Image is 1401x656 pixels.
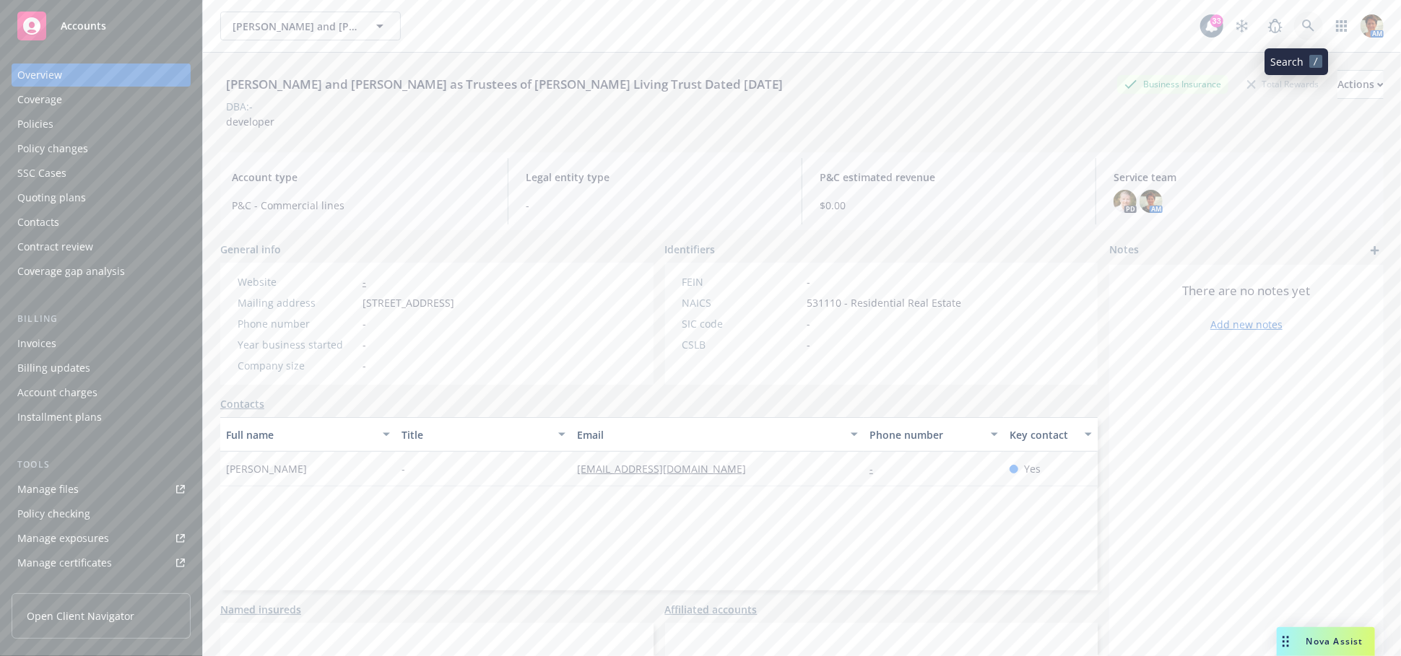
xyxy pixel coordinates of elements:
div: Contacts [17,211,59,234]
div: NAICS [682,295,802,310]
a: add [1366,242,1384,259]
a: Manage certificates [12,551,191,574]
span: Service team [1114,170,1372,185]
a: Stop snowing [1228,12,1257,40]
button: [PERSON_NAME] and [PERSON_NAME] as Trustees of [PERSON_NAME] Living Trust Dated [DATE] [220,12,401,40]
span: $0.00 [820,198,1078,213]
a: Contacts [12,211,191,234]
button: Title [396,417,571,452]
div: Phone number [238,316,357,331]
div: 33 [1210,14,1223,27]
div: Coverage gap analysis [17,260,125,283]
a: [EMAIL_ADDRESS][DOMAIN_NAME] [577,462,758,476]
div: Drag to move [1277,627,1295,656]
a: Invoices [12,332,191,355]
span: There are no notes yet [1183,282,1311,299]
div: Policy checking [17,502,90,525]
div: Key contact [1010,427,1076,442]
span: - [807,316,811,331]
div: CSLB [682,337,802,352]
a: Report a Bug [1261,12,1290,40]
span: Open Client Navigator [27,608,134,624]
a: Policies [12,113,191,136]
div: [PERSON_NAME] and [PERSON_NAME] as Trustees of [PERSON_NAME] Living Trust Dated [DATE] [220,75,789,94]
div: Quoting plans [17,186,86,209]
button: Nova Assist [1277,627,1375,656]
span: Account type [232,170,490,185]
a: Policy checking [12,502,191,525]
div: Policy changes [17,137,88,160]
a: Policy changes [12,137,191,160]
div: SSC Cases [17,162,66,185]
span: Manage exposures [12,527,191,550]
div: Title [402,427,550,442]
span: - [807,274,811,289]
a: Account charges [12,381,191,404]
span: Legal entity type [526,170,784,185]
span: P&C estimated revenue [820,170,1078,185]
div: Account charges [17,381,97,404]
div: Year business started [238,337,357,352]
div: Manage files [17,478,79,501]
span: Identifiers [665,242,716,257]
div: Billing [12,312,191,326]
a: - [869,462,885,476]
a: Affiliated accounts [665,602,758,617]
a: Add new notes [1210,317,1283,332]
div: Company size [238,358,357,373]
span: [PERSON_NAME] and [PERSON_NAME] as Trustees of [PERSON_NAME] Living Trust Dated [DATE] [233,19,357,34]
div: Billing updates [17,357,90,380]
img: photo [1140,190,1163,213]
a: Accounts [12,6,191,46]
span: Notes [1109,242,1139,259]
div: Policies [17,113,53,136]
a: Contacts [220,396,264,411]
div: Website [238,274,357,289]
a: Quoting plans [12,186,191,209]
a: Named insureds [220,602,301,617]
div: FEIN [682,274,802,289]
div: Total Rewards [1240,75,1326,93]
div: Full name [226,427,374,442]
a: Switch app [1327,12,1356,40]
a: Contract review [12,235,191,258]
div: Email [577,427,842,442]
span: - [363,358,366,373]
span: 531110 - Residential Real Estate [807,295,962,310]
span: Yes [1024,461,1041,476]
button: Actions [1337,70,1384,99]
a: Billing updates [12,357,191,380]
div: Business Insurance [1117,75,1228,93]
div: Contract review [17,235,93,258]
span: [STREET_ADDRESS] [363,295,454,310]
div: Manage exposures [17,527,109,550]
a: Overview [12,64,191,87]
span: - [402,461,405,476]
div: Overview [17,64,62,87]
span: developer [226,115,274,128]
div: Invoices [17,332,56,355]
button: Phone number [864,417,1004,452]
a: SSC Cases [12,162,191,185]
button: Key contact [1004,417,1098,452]
a: Coverage [12,88,191,111]
img: photo [1361,14,1384,38]
div: Coverage [17,88,62,111]
span: - [363,337,366,352]
div: Mailing address [238,295,357,310]
span: P&C - Commercial lines [232,198,490,213]
div: DBA: - [226,99,253,114]
span: General info [220,242,281,257]
button: Full name [220,417,396,452]
div: SIC code [682,316,802,331]
div: Tools [12,458,191,472]
a: Search [1294,12,1323,40]
div: Manage certificates [17,551,112,574]
img: photo [1114,190,1137,213]
a: Installment plans [12,406,191,429]
button: Email [571,417,864,452]
span: - [526,198,784,213]
a: Manage files [12,478,191,501]
div: Manage claims [17,576,90,599]
a: Coverage gap analysis [12,260,191,283]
